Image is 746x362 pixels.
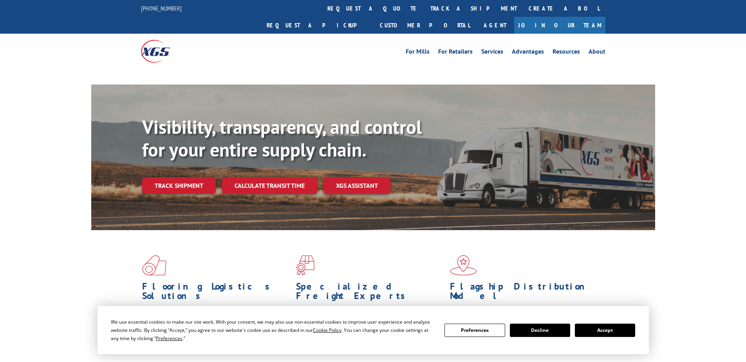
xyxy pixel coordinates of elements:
[141,4,182,12] a: [PHONE_NUMBER]
[142,282,290,304] h1: Flooring Logistics Solutions
[450,282,598,304] h1: Flagship Distribution Model
[296,282,444,304] h1: Specialized Freight Experts
[589,49,605,57] a: About
[450,255,477,276] img: xgs-icon-flagship-distribution-model-red
[553,49,580,57] a: Resources
[374,17,476,34] a: Customer Portal
[142,115,422,162] b: Visibility, transparency, and control for your entire supply chain.
[313,327,341,333] span: Cookie Policy
[575,324,635,337] button: Accept
[261,17,374,34] a: Request a pickup
[444,324,505,337] button: Preferences
[481,49,503,57] a: Services
[142,177,216,194] a: Track shipment
[323,177,390,194] a: XGS ASSISTANT
[156,335,182,342] span: Preferences
[476,17,514,34] a: Agent
[514,17,605,34] a: Join Our Team
[98,306,649,354] div: Cookie Consent Prompt
[222,177,317,194] a: Calculate transit time
[142,304,290,332] span: As an industry carrier of choice, XGS has brought innovation and dedication to flooring logistics...
[510,324,570,337] button: Decline
[450,304,594,323] span: Our agile distribution network gives you nationwide inventory management on demand.
[438,49,473,57] a: For Retailers
[111,318,435,342] div: We use essential cookies to make our site work. With your consent, we may also use non-essential ...
[296,255,314,276] img: xgs-icon-focused-on-flooring-red
[406,49,430,57] a: For Mills
[512,49,544,57] a: Advantages
[296,304,444,339] p: From 123 overlength loads to delicate cargo, our experienced staff knows the best way to move you...
[142,255,166,276] img: xgs-icon-total-supply-chain-intelligence-red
